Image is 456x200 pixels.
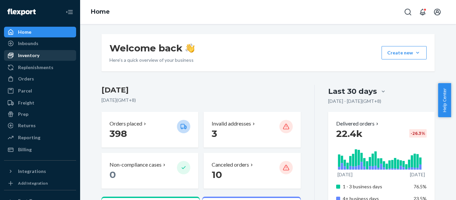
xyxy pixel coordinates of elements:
[109,169,116,180] span: 0
[109,57,195,63] p: Here’s a quick overview of your business
[101,112,198,148] button: Orders placed 398
[4,62,76,73] a: Replenishments
[328,86,377,96] div: Last 30 days
[4,97,76,108] a: Freight
[4,38,76,49] a: Inbounds
[18,87,32,94] div: Parcel
[438,83,451,117] button: Help Center
[101,153,198,189] button: Non-compliance cases 0
[337,171,353,178] p: [DATE]
[18,146,32,153] div: Billing
[101,85,301,95] h3: [DATE]
[109,161,162,169] p: Non-compliance cases
[109,42,195,54] h1: Welcome back
[431,5,444,19] button: Open account menu
[18,122,36,129] div: Returns
[101,97,301,104] p: [DATE] ( GMT+8 )
[18,29,31,35] div: Home
[18,111,28,118] div: Prep
[212,128,217,139] span: 3
[416,5,429,19] button: Open notifications
[18,64,53,71] div: Replenishments
[185,43,195,53] img: hand-wave emoji
[91,8,110,15] a: Home
[4,73,76,84] a: Orders
[212,120,251,128] p: Invalid addresses
[7,9,36,15] img: Flexport logo
[414,184,427,189] span: 76.5%
[18,99,34,106] div: Freight
[4,144,76,155] a: Billing
[4,132,76,143] a: Reporting
[336,120,380,128] button: Delivered orders
[4,50,76,61] a: Inventory
[409,129,427,138] div: -26.3 %
[4,179,76,187] a: Add Integration
[410,171,425,178] p: [DATE]
[18,40,38,47] div: Inbounds
[18,52,39,59] div: Inventory
[4,120,76,131] a: Returns
[328,98,381,105] p: [DATE] - [DATE] ( GMT+8 )
[343,183,409,190] p: 1 - 3 business days
[336,128,363,139] span: 22.4k
[18,180,48,186] div: Add Integration
[109,128,127,139] span: 398
[401,5,415,19] button: Open Search Box
[63,5,76,19] button: Close Navigation
[85,2,115,22] ol: breadcrumbs
[18,75,34,82] div: Orders
[4,85,76,96] a: Parcel
[204,153,300,189] button: Canceled orders 10
[4,109,76,120] a: Prep
[4,27,76,37] a: Home
[212,169,222,180] span: 10
[18,168,46,175] div: Integrations
[109,120,142,128] p: Orders placed
[204,112,300,148] button: Invalid addresses 3
[382,46,427,59] button: Create new
[18,134,40,141] div: Reporting
[4,166,76,177] button: Integrations
[212,161,249,169] p: Canceled orders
